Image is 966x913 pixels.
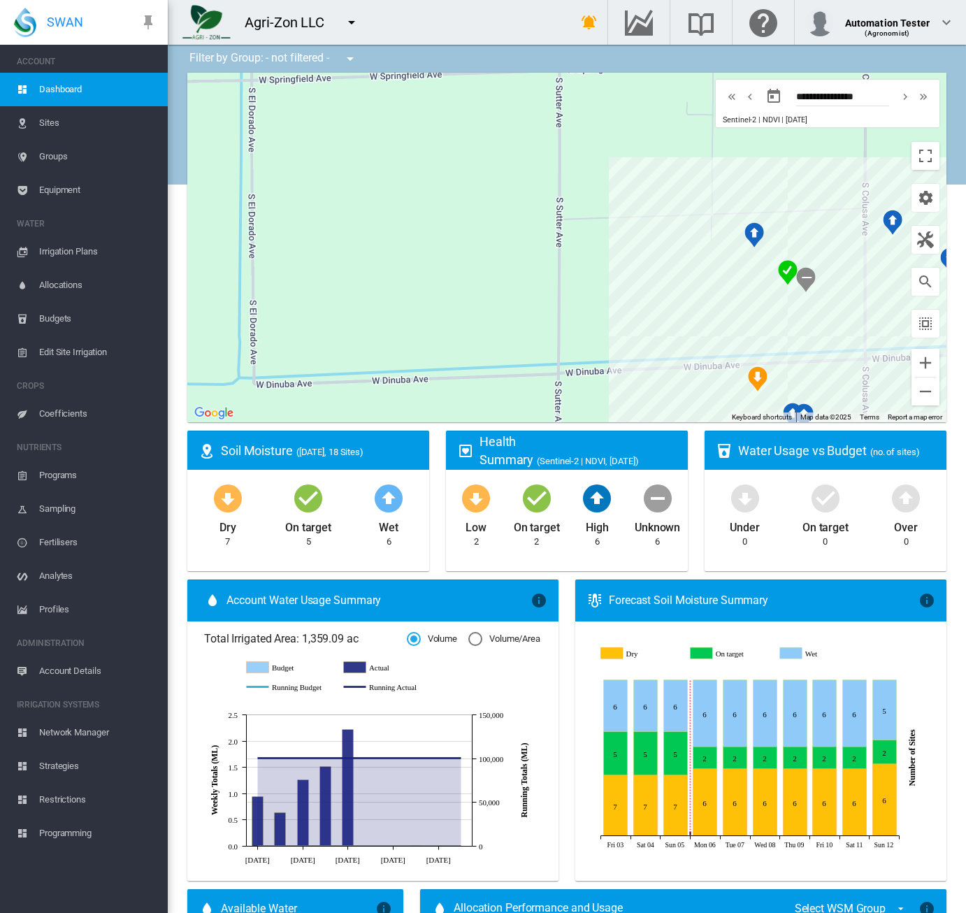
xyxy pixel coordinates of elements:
[622,14,656,31] md-icon: Go to the Data Hub
[748,366,767,391] div: NDVI: SHA Disease Med 2023
[816,841,833,849] tspan: Fri 10
[911,378,939,405] button: Zoom out
[809,481,842,515] md-icon: icon-checkbox-marked-circle
[634,775,658,836] g: Dry Oct 04, 2025 7
[459,481,493,515] md-icon: icon-arrow-down-bold-circle
[229,790,238,798] tspan: 1.0
[747,14,780,31] md-icon: Click here for help
[634,732,658,775] g: On target Oct 04, 2025 5
[519,742,529,817] tspan: Running Totals (ML)
[738,442,935,459] div: Water Usage vs Budget
[846,841,863,849] tspan: Sat 11
[784,680,807,747] g: Wet Oct 09, 2025 6
[813,747,837,769] g: On target Oct 10, 2025 2
[634,680,658,732] g: Wet Oct 04, 2025 6
[845,10,930,24] div: Automation Tester
[412,843,418,849] circle: Running Budget Sep 20 20
[344,681,427,693] g: Running Actual
[191,404,237,422] a: Open this area in Google Maps (opens a new window)
[247,661,330,674] g: Budget
[778,260,798,285] div: NDVI: AN-Heavy SHA
[140,14,157,31] md-icon: icon-pin
[245,13,337,32] div: Agri-Zon LLC
[457,443,474,459] md-icon: icon-heart-box-outline
[537,456,638,466] span: (Sentinel-2 | NDVI, [DATE])
[938,14,955,31] md-icon: icon-chevron-down
[39,336,157,369] span: Edit Site Irrigation
[407,633,457,646] md-radio-button: Volume
[39,268,157,302] span: Allocations
[291,855,315,863] tspan: [DATE]
[17,632,157,654] span: ADMINISTRATION
[343,14,360,31] md-icon: icon-menu-down
[744,222,764,247] div: NDVI: AN - Light SHA
[336,855,360,863] tspan: [DATE]
[191,404,237,422] img: Google
[211,481,245,515] md-icon: icon-arrow-down-bold-circle
[917,273,934,290] md-icon: icon-magnify
[17,375,157,397] span: CROPS
[723,747,747,769] g: On target Oct 07, 2025 2
[17,693,157,716] span: IRRIGATION SYSTEMS
[480,433,677,468] div: Health Summary
[39,783,157,817] span: Restrictions
[665,841,685,849] tspan: Sun 05
[479,755,504,763] tspan: 100,000
[883,210,902,235] div: NDVI: P - Heavy SHA
[474,535,479,548] div: 2
[641,481,675,515] md-icon: icon-minus-circle
[781,647,861,660] g: Wet
[873,764,897,836] g: Dry Oct 12, 2025 6
[694,841,716,849] tspan: Mon 06
[17,213,157,235] span: WATER
[338,8,366,36] button: icon-menu-down
[607,841,624,849] tspan: Fri 03
[179,45,368,73] div: Filter by Group: - not filtered -
[691,647,771,660] g: On target
[17,50,157,73] span: ACCOUNT
[39,654,157,688] span: Account Details
[296,447,363,457] span: ([DATE], 18 Sites)
[300,755,305,761] circle: Running Actual Aug 16 100,563.92
[723,680,747,747] g: Wet Oct 07, 2025 6
[802,515,849,535] div: On target
[724,88,740,105] md-icon: icon-chevron-double-left
[754,769,777,836] g: Dry Oct 08, 2025 6
[896,88,914,105] button: icon-chevron-right
[229,842,238,851] tspan: 0.0
[344,661,427,674] g: Actual
[39,559,157,593] span: Analytes
[199,443,215,459] md-icon: icon-map-marker-radius
[888,413,942,421] a: Report a map error
[204,631,407,647] span: Total Irrigated Area: 1,359.09 ac
[17,436,157,459] span: NUTRIENTS
[458,843,463,849] circle: Running Budget Oct 4 20
[390,843,396,849] circle: Running Budget Sep 13 20
[894,515,918,535] div: Over
[664,775,688,836] g: Dry Oct 05, 2025 7
[39,492,157,526] span: Sampling
[247,681,330,693] g: Running Budget
[219,515,236,535] div: Dry
[732,412,792,422] button: Keyboard shortcuts
[813,769,837,836] g: Dry Oct 10, 2025 6
[39,173,157,207] span: Equipment
[907,729,917,786] tspan: Number of Sites
[870,447,920,457] span: (no. of sites)
[245,855,270,863] tspan: [DATE]
[843,747,867,769] g: On target Oct 11, 2025 2
[343,729,354,846] g: Actual Aug 30 2.22
[800,413,852,421] span: Map data ©2025
[796,267,816,292] div: NDVI: AN Medium SHA
[204,592,221,609] md-icon: icon-water
[586,515,609,535] div: High
[914,88,932,105] button: icon-chevron-double-right
[865,29,909,37] span: (Agronomist)
[322,843,328,849] circle: Running Budget Aug 23 20
[306,535,311,548] div: 5
[575,8,603,36] button: icon-bell-ring
[784,769,807,836] g: Dry Oct 09, 2025 6
[336,45,364,73] button: icon-menu-down
[664,680,688,732] g: Wet Oct 05, 2025 6
[742,88,758,105] md-icon: icon-chevron-left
